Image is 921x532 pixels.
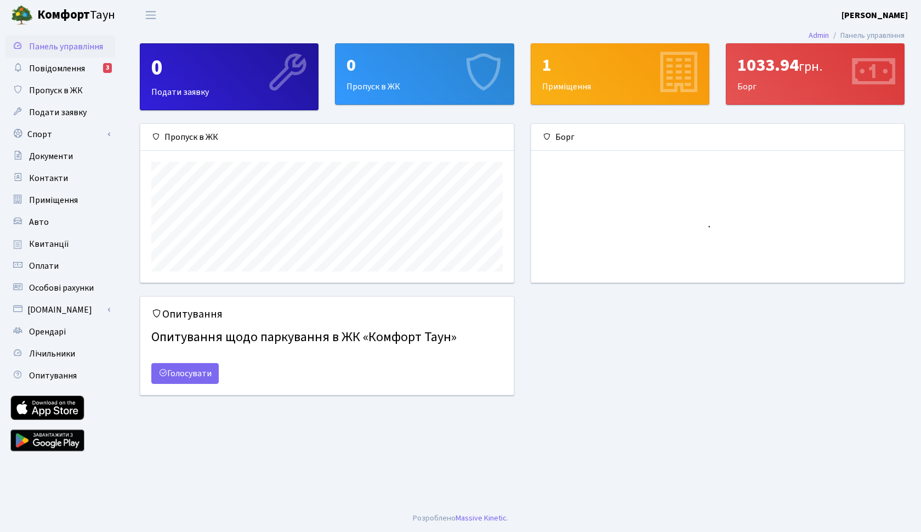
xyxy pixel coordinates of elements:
[5,36,115,58] a: Панель управління
[5,255,115,277] a: Оплати
[29,84,83,97] span: Пропуск в ЖК
[5,321,115,343] a: Орендарі
[29,150,73,162] span: Документи
[335,43,514,105] a: 0Пропуск в ЖК
[737,55,893,76] div: 1033.94
[346,55,502,76] div: 0
[809,30,829,41] a: Admin
[5,145,115,167] a: Документи
[531,124,905,151] div: Борг
[799,57,822,76] span: грн.
[792,24,921,47] nav: breadcrumb
[531,44,709,104] div: Приміщення
[37,6,115,25] span: Таун
[151,55,307,81] div: 0
[29,260,59,272] span: Оплати
[5,233,115,255] a: Квитанції
[151,325,503,350] h4: Опитування щодо паркування в ЖК «Комфорт Таун»
[5,211,115,233] a: Авто
[413,512,508,524] div: .
[29,194,78,206] span: Приміщення
[336,44,513,104] div: Пропуск в ЖК
[29,63,85,75] span: Повідомлення
[413,512,456,524] a: Розроблено
[29,106,87,118] span: Подати заявку
[29,282,94,294] span: Особові рахунки
[29,41,103,53] span: Панель управління
[29,370,77,382] span: Опитування
[5,58,115,80] a: Повідомлення3
[140,124,514,151] div: Пропуск в ЖК
[29,172,68,184] span: Контакти
[11,4,33,26] img: logo.png
[137,6,164,24] button: Переключити навігацію
[5,365,115,387] a: Опитування
[726,44,904,104] div: Борг
[5,167,115,189] a: Контакти
[531,43,709,105] a: 1Приміщення
[29,216,49,228] span: Авто
[5,123,115,145] a: Спорт
[151,363,219,384] a: Голосувати
[29,348,75,360] span: Лічильники
[542,55,698,76] div: 1
[5,299,115,321] a: [DOMAIN_NAME]
[29,238,69,250] span: Квитанції
[5,80,115,101] a: Пропуск в ЖК
[5,343,115,365] a: Лічильники
[29,326,66,338] span: Орендарі
[140,43,319,110] a: 0Подати заявку
[5,189,115,211] a: Приміщення
[140,44,318,110] div: Подати заявку
[5,101,115,123] a: Подати заявку
[456,512,507,524] a: Massive Kinetic
[151,308,503,321] h5: Опитування
[5,277,115,299] a: Особові рахунки
[842,9,908,22] a: [PERSON_NAME]
[103,63,112,73] div: 3
[37,6,90,24] b: Комфорт
[842,9,908,21] b: [PERSON_NAME]
[829,30,905,42] li: Панель управління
